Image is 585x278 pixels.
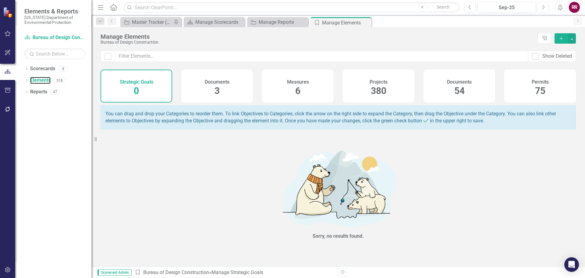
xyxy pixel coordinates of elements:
h4: Strategic Goals [120,79,153,85]
a: Manage Reports [249,18,307,26]
input: Search Below... [24,49,85,59]
span: 380 [371,85,386,96]
div: Master Tracker (External) [132,18,172,26]
h4: Permits [532,79,549,85]
div: Show Deleted [542,53,572,60]
span: Elements & Reports [24,8,85,15]
div: 8 [58,66,68,71]
input: Search ClearPoint... [123,2,460,13]
div: Sep-25 [480,4,534,11]
span: Scorecard Admin [97,269,132,276]
div: 47 [50,89,60,95]
a: Manage Scorecards [185,18,243,26]
div: Sorry, no results found. [313,233,364,240]
input: Filter Elements... [115,51,528,62]
div: Manage Reports [259,18,307,26]
span: 0 [134,85,139,96]
button: Sep-25 [477,2,536,13]
h4: Documents [205,79,229,85]
img: ClearPoint Strategy [3,7,14,18]
a: Bureau of Design Construction [143,269,209,275]
span: 75 [535,85,545,96]
span: 6 [295,85,300,96]
div: Manage Elements [322,19,370,27]
div: Manage Scorecards [195,18,243,26]
div: You can drag and drop your Categories to reorder them. To link Objectives to Categories, click th... [101,106,576,129]
a: Scorecards [30,65,55,72]
span: 3 [214,85,220,96]
div: Bureau of Design Construction [101,40,535,45]
img: No results found [247,144,430,231]
button: RR [569,2,580,13]
div: Manage Elements [101,33,535,40]
button: Search [428,3,458,12]
a: Master Tracker (External) [122,18,172,26]
div: » Manage Strategic Goals [135,269,334,276]
a: Bureau of Design Construction [24,34,85,41]
h4: Documents [447,79,472,85]
h4: Measures [287,79,309,85]
span: Search [437,5,450,9]
h4: Projects [370,79,388,85]
a: Reports [30,88,47,96]
div: 518 [54,78,66,83]
span: 54 [454,85,465,96]
small: [US_STATE] Department of Environmental Protection [24,15,85,25]
a: Elements [30,77,51,84]
div: Open Intercom Messenger [564,257,579,272]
